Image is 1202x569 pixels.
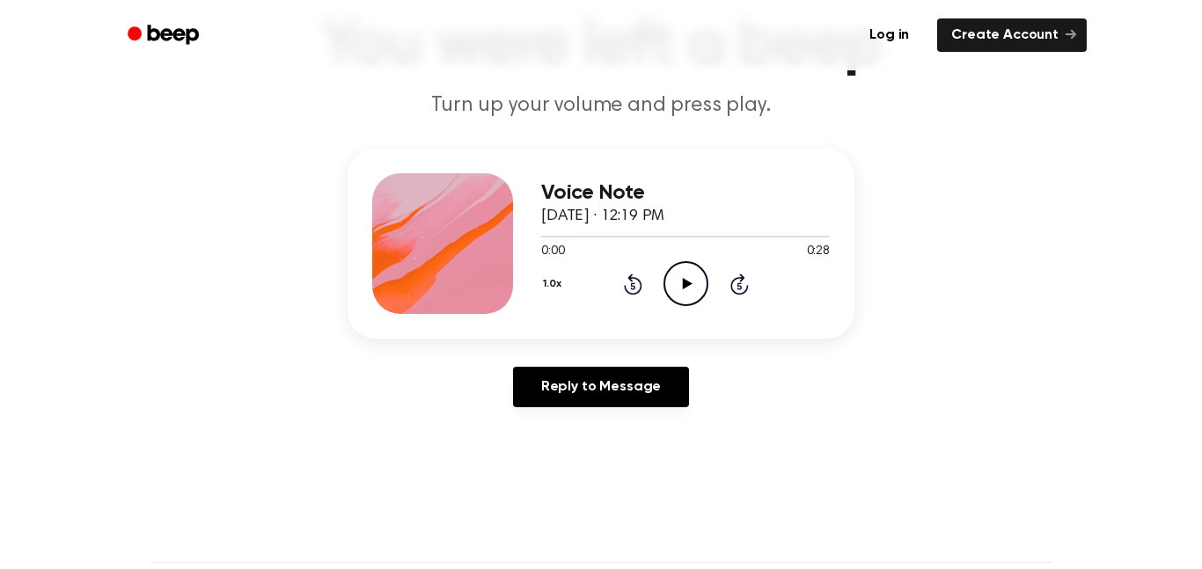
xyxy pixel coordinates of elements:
button: 1.0x [541,269,568,299]
p: Turn up your volume and press play. [263,91,939,120]
a: Reply to Message [513,367,689,407]
a: Log in [852,15,927,55]
h3: Voice Note [541,181,830,205]
a: Create Account [937,18,1087,52]
span: 0:00 [541,243,564,261]
a: Beep [115,18,215,53]
span: 0:28 [807,243,830,261]
span: [DATE] · 12:19 PM [541,208,664,224]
